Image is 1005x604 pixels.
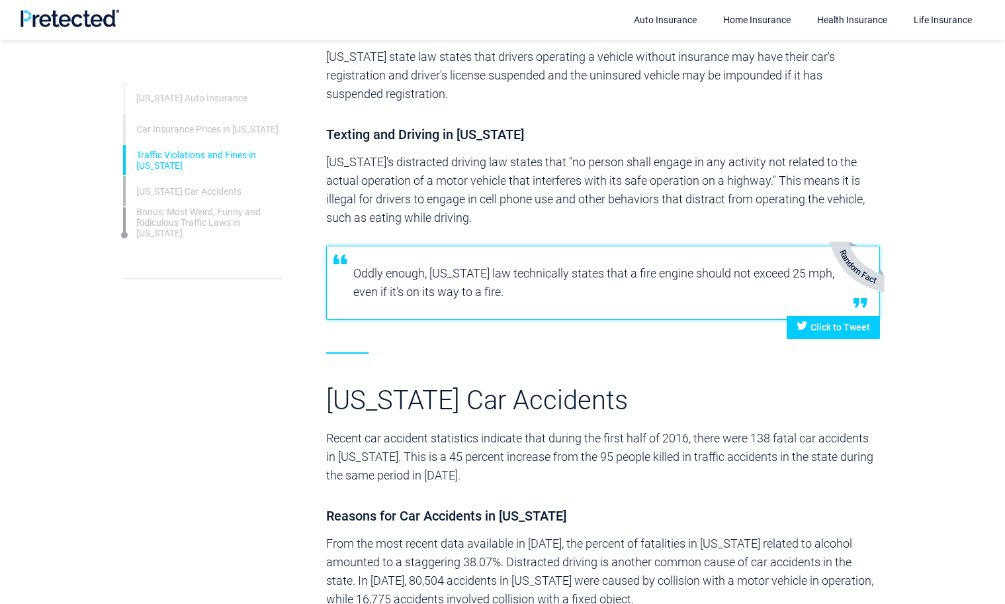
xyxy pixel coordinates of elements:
a: [US_STATE] Car Accidents [136,185,241,196]
a: Car Insurance Prices in [US_STATE] [136,123,279,134]
h3: [US_STATE] Car Accidents [326,354,880,416]
p: [US_STATE]'s distracted driving law states that "no person shall engage in any activity not relat... [326,153,880,227]
a: Bonus: Most Weird, Funny and Ridiculous Traffic Laws in [US_STATE] [136,206,283,238]
a: Traffic Violations and Fines in [US_STATE] [136,149,283,170]
h4: Reasons for Car Accidents in [US_STATE] [326,485,880,524]
p: Oddly enough, [US_STATE] law technically states that a fire engine should not exceed 25 mph, even... [353,264,846,301]
p: [US_STATE] state law states that drivers operating a vehicle without insurance may have their car... [326,48,880,103]
p: Recent car accident statistics indicate that during the first half of 2016, there were 138 fatal ... [326,429,880,485]
a: [US_STATE] Auto Insurance [136,92,247,103]
h4: Texting and Driving in [US_STATE] [326,103,880,142]
a: Click to Tweet [787,316,880,340]
img: Pretected Logo [20,9,119,27]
